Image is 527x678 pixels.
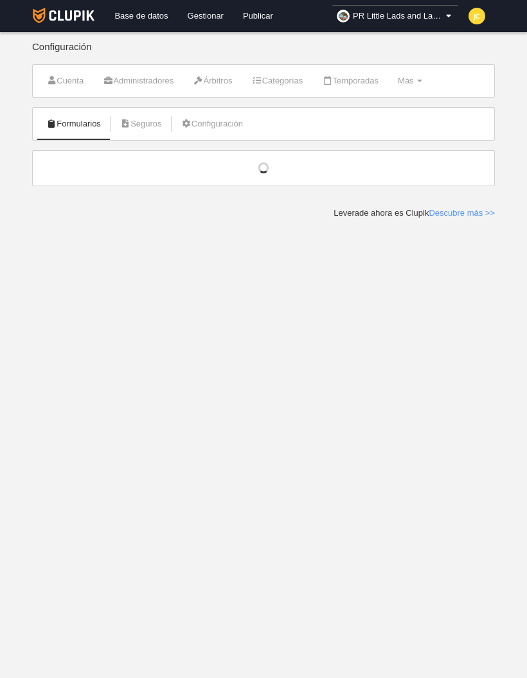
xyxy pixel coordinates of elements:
a: Más [391,71,429,91]
span: Más [398,76,414,85]
a: Categorías [244,71,310,91]
a: Configuración [174,114,250,134]
a: Formularios [39,114,108,134]
span: PR Little Lads and Lassies [353,10,443,22]
a: Cuenta [39,71,91,91]
img: Oa1Nx3A3h3Wg.30x30.jpg [337,10,350,22]
a: Árbitros [186,71,239,91]
div: Configuración [32,42,495,64]
img: c2l6ZT0zMHgzMCZmcz05JnRleHQ9SkMmYmc9ZmRkODM1.png [469,8,485,24]
a: Descubre más >> [429,208,495,218]
a: Administradores [96,71,181,91]
a: Temporadas [315,71,386,91]
a: Seguros [113,114,169,134]
img: Clupik [33,8,95,23]
div: Cargando [46,162,481,174]
a: PR Little Lads and Lassies [332,5,459,27]
div: Leverade ahora es Clupik [334,207,495,219]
